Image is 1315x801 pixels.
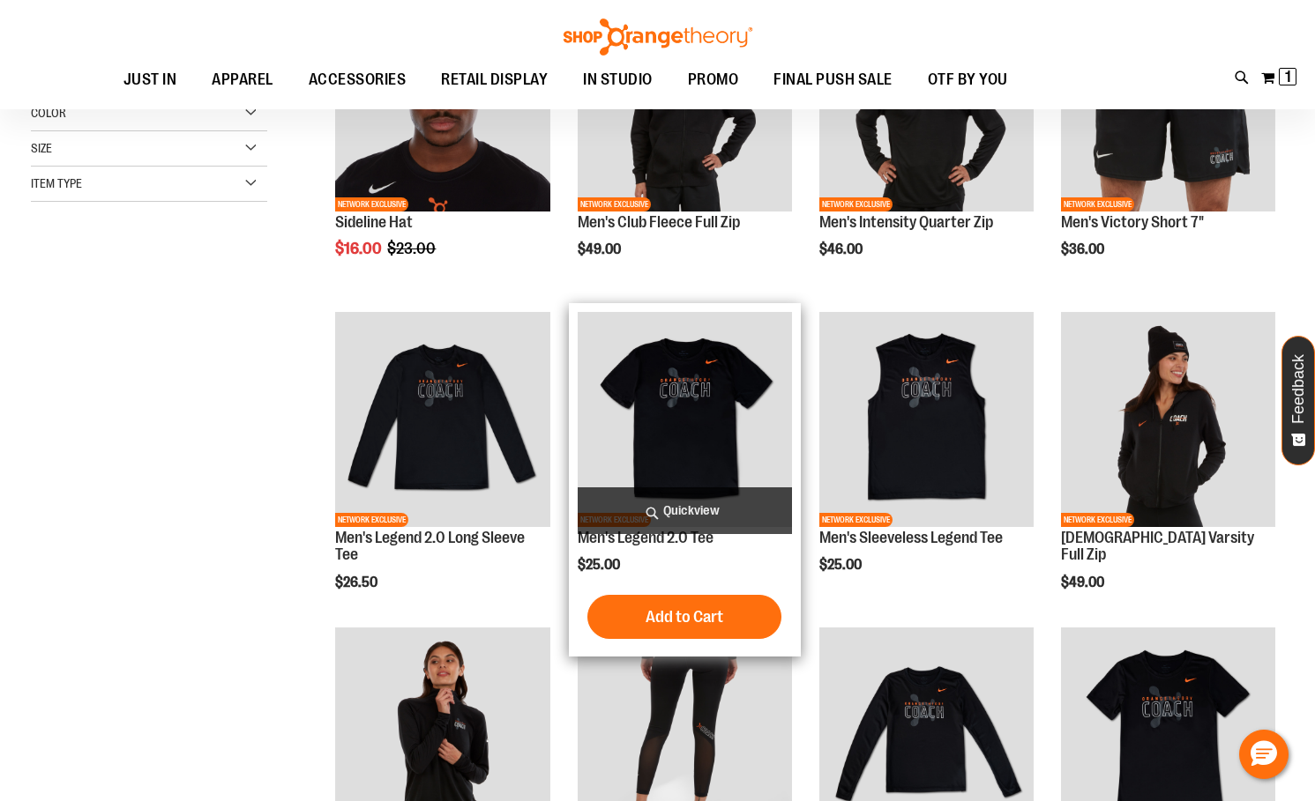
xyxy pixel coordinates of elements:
span: NETWORK EXCLUSIVE [335,513,408,527]
a: Men's Intensity Quarter Zip [819,213,993,231]
a: OTF Ladies Coach FA23 Varsity Full Zip - Black primary imageNETWORK EXCLUSIVE [1061,312,1275,529]
span: RETAIL DISPLAY [441,60,548,100]
span: NETWORK EXCLUSIVE [819,513,893,527]
img: Shop Orangetheory [561,19,755,56]
div: product [811,303,1042,618]
span: 1 [1285,68,1291,85]
span: $26.50 [335,575,380,590]
a: OTF Mens Coach FA23 Legend 2.0 LS Tee - Black primary imageNETWORK EXCLUSIVE [335,312,549,529]
a: APPAREL [194,60,291,100]
a: JUST IN [106,60,195,100]
span: PROMO [688,60,739,100]
span: NETWORK EXCLUSIVE [335,197,408,211]
span: Item Type [31,176,82,190]
span: Color [31,106,66,120]
a: Men's Sleeveless Legend Tee [819,529,1003,546]
a: OTF BY YOU [910,60,1026,100]
span: FINAL PUSH SALE [773,60,893,100]
a: Men's Club Fleece Full Zip [578,213,740,231]
span: $36.00 [1061,241,1107,257]
span: $23.00 [387,240,438,257]
button: Hello, have a question? Let’s chat. [1239,730,1289,779]
span: JUST IN [123,60,177,100]
span: ACCESSORIES [309,60,407,100]
a: Sideline Hat [335,213,413,231]
img: OTF Mens Coach FA23 Legend 2.0 SS Tee - Black primary image [578,312,792,526]
span: $46.00 [819,241,865,257]
a: Men's Legend 2.0 Long Sleeve Tee [335,529,525,564]
a: OTF Mens Coach FA23 Legend Sleeveless Tee - Black primary imageNETWORK EXCLUSIVE [819,312,1034,529]
span: Feedback [1290,354,1307,424]
a: IN STUDIO [565,60,670,100]
img: OTF Mens Coach FA23 Legend Sleeveless Tee - Black primary image [819,312,1034,526]
img: OTF Mens Coach FA23 Legend 2.0 LS Tee - Black primary image [335,312,549,526]
span: NETWORK EXCLUSIVE [578,197,651,211]
a: FINAL PUSH SALE [756,60,910,100]
a: Quickview [578,487,792,534]
a: Men's Victory Short 7" [1061,213,1204,231]
span: $25.00 [578,557,623,573]
span: $49.00 [578,241,624,257]
button: Add to Cart [587,595,781,639]
span: Size [31,141,52,155]
a: RETAIL DISPLAY [423,60,565,100]
span: Add to Cart [646,607,723,627]
a: PROMO [670,60,757,100]
a: [DEMOGRAPHIC_DATA] Varsity Full Zip [1061,529,1254,564]
div: product [569,303,801,656]
span: NETWORK EXCLUSIVE [1061,197,1134,211]
span: $16.00 [335,240,385,257]
button: Feedback - Show survey [1281,336,1315,465]
div: product [1052,303,1284,635]
span: $25.00 [819,557,864,573]
span: NETWORK EXCLUSIVE [1061,513,1134,527]
a: OTF Mens Coach FA23 Legend 2.0 SS Tee - Black primary imageNETWORK EXCLUSIVE [578,312,792,529]
a: ACCESSORIES [291,60,424,100]
img: OTF Ladies Coach FA23 Varsity Full Zip - Black primary image [1061,312,1275,526]
span: OTF BY YOU [928,60,1008,100]
span: APPAREL [212,60,273,100]
a: Men's Legend 2.0 Tee [578,529,714,546]
span: IN STUDIO [583,60,653,100]
span: NETWORK EXCLUSIVE [819,197,893,211]
div: product [326,303,558,635]
span: $49.00 [1061,575,1107,590]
